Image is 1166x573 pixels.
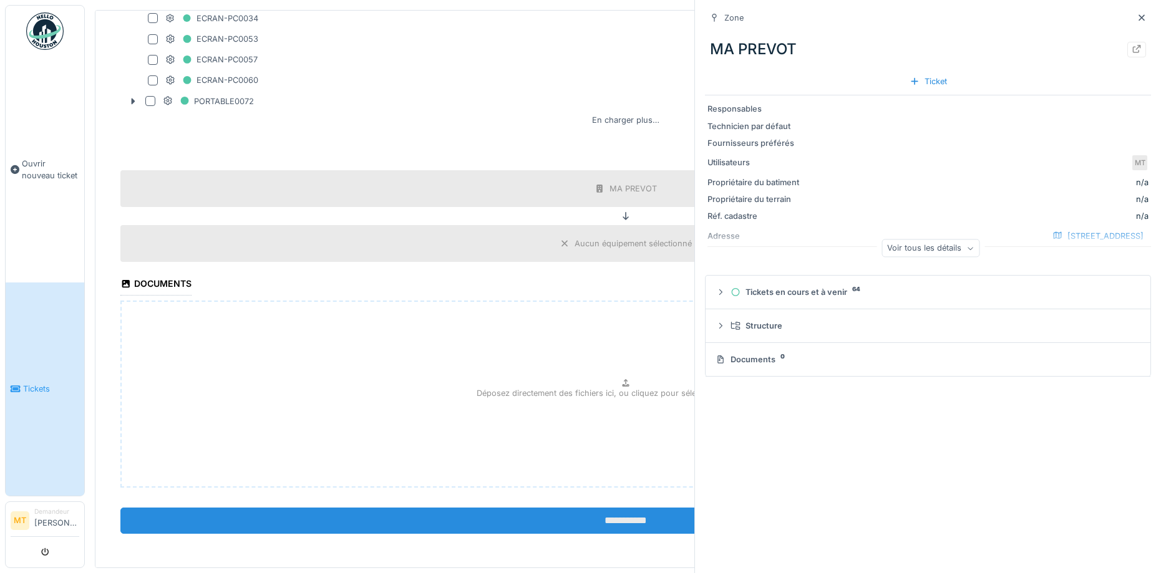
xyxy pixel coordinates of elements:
[707,176,804,188] div: Propriétaire du batiment
[724,12,744,24] div: Zone
[1047,228,1149,244] div: [STREET_ADDRESS]
[809,210,1149,222] div: n/a
[711,314,1145,337] summary: Structure
[165,52,258,67] div: ECRAN-PC0057
[6,57,84,282] a: Ouvrir nouveau ticket
[707,137,804,149] div: Fournisseurs préférés
[1131,154,1149,171] div: MT
[165,31,258,47] div: ECRAN-PC0053
[707,103,804,115] div: Responsables
[1136,176,1149,188] div: n/a
[731,320,1135,332] div: Structure
[705,33,1151,65] div: MA PREVOT
[22,158,79,181] span: Ouvrir nouveau ticket
[610,183,657,195] div: MA PREVOT
[163,94,254,109] div: PORTABLE0072
[11,507,79,537] a: MT Demandeur[PERSON_NAME]
[477,387,774,399] p: Déposez directement des fichiers ici, ou cliquez pour sélectionner des fichiers
[23,383,79,395] span: Tickets
[707,210,804,222] div: Réf. cadastre
[11,511,29,530] li: MT
[707,193,804,205] div: Propriétaire du terrain
[707,120,804,132] div: Technicien par défaut
[711,348,1145,371] summary: Documents0
[165,11,258,26] div: ECRAN-PC0034
[587,112,664,128] div: En charger plus…
[34,507,79,516] div: Demandeur
[165,72,258,88] div: ECRAN-PC0060
[809,193,1149,205] div: n/a
[731,286,1135,298] div: Tickets en cours et à venir
[6,282,84,496] a: Tickets
[711,281,1145,304] summary: Tickets en cours et à venir64
[34,507,79,534] li: [PERSON_NAME]
[707,156,804,168] div: Utilisateurs
[716,354,1135,365] div: Documents
[882,239,979,258] div: Voir tous les détails
[120,274,192,296] div: Documents
[905,73,952,90] div: Ticket
[575,238,692,249] div: Aucun équipement sélectionné
[26,12,64,50] img: Badge_color-CXgf-gQk.svg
